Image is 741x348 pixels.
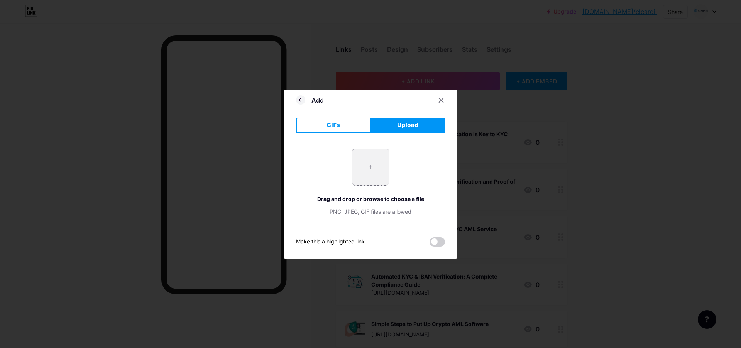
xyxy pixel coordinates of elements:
button: Upload [370,118,445,133]
span: GIFs [327,121,340,129]
div: Drag and drop or browse to choose a file [296,195,445,203]
div: Make this a highlighted link [296,237,365,247]
span: Upload [397,121,418,129]
button: GIFs [296,118,370,133]
div: Add [311,96,324,105]
div: PNG, JPEG, GIF files are allowed [296,208,445,216]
